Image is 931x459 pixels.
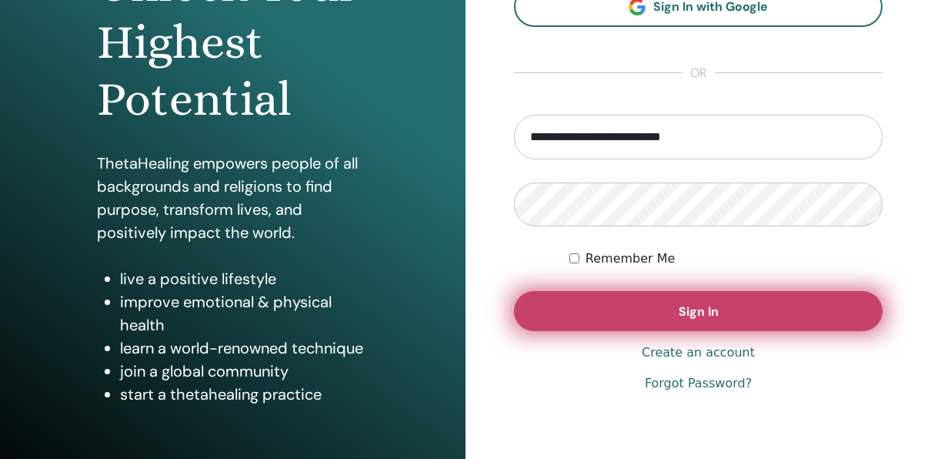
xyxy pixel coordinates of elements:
label: Remember Me [586,250,676,268]
li: improve emotional & physical health [120,290,369,337]
a: Create an account [642,343,755,362]
li: start a thetahealing practice [120,383,369,406]
span: or [682,64,715,82]
div: Keep me authenticated indefinitely or until I manually logout [569,250,883,268]
a: Forgot Password? [645,374,752,393]
li: join a global community [120,360,369,383]
span: Sign In [679,303,719,320]
li: learn a world-renowned technique [120,337,369,360]
button: Sign In [514,291,883,331]
li: live a positive lifestyle [120,267,369,290]
p: ThetaHealing empowers people of all backgrounds and religions to find purpose, transform lives, a... [97,152,369,244]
